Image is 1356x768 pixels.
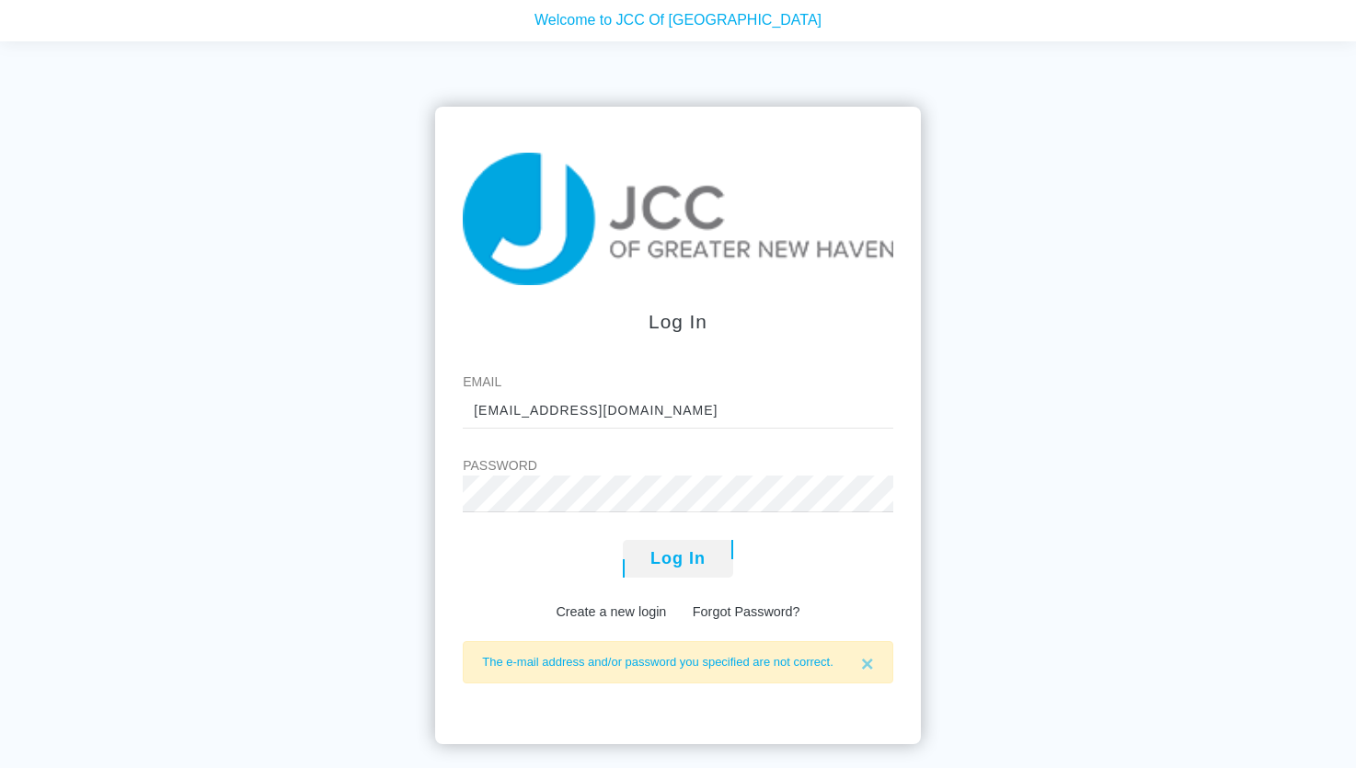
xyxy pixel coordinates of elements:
p: Welcome to JCC Of [GEOGRAPHIC_DATA] [14,4,1342,27]
img: taiji-logo.png [463,153,893,285]
div: The e-mail address and/or password you specified are not correct. [463,641,893,683]
button: Close [843,642,892,686]
a: Create a new login [556,604,666,619]
label: Email [463,373,893,392]
input: johnny@email.com [463,392,893,429]
a: Forgot Password? [693,604,800,619]
button: Log In [623,540,733,578]
span: × [861,651,874,676]
div: Log In [463,307,893,336]
label: Password [463,456,893,476]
